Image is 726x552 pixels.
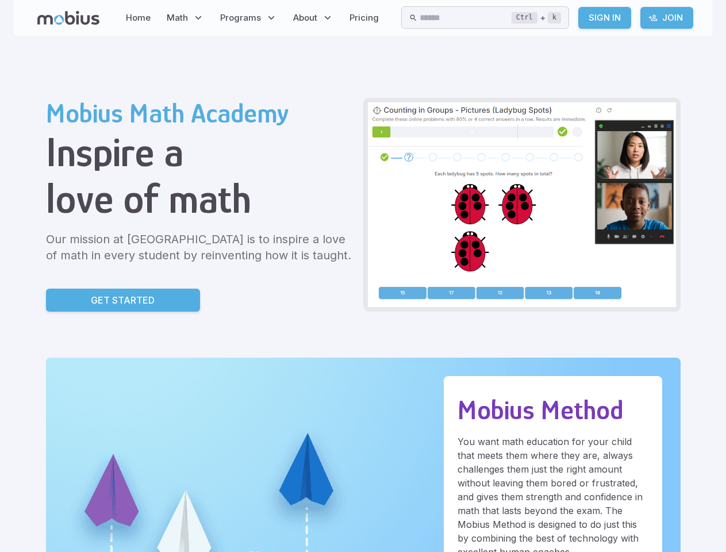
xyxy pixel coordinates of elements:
a: Get Started [46,289,200,312]
a: Join [640,7,693,29]
span: Math [167,11,188,24]
span: Programs [220,11,261,24]
a: Pricing [346,5,382,31]
p: Get Started [91,293,155,307]
h2: Mobius Math Academy [46,98,354,129]
kbd: Ctrl [512,12,537,24]
img: Grade 2 Class [368,102,676,307]
a: Sign In [578,7,631,29]
p: Our mission at [GEOGRAPHIC_DATA] is to inspire a love of math in every student by reinventing how... [46,231,354,263]
h1: love of math [46,175,354,222]
h2: Mobius Method [458,394,648,425]
span: About [293,11,317,24]
kbd: k [548,12,561,24]
h1: Inspire a [46,129,354,175]
a: Home [122,5,154,31]
div: + [512,11,561,25]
